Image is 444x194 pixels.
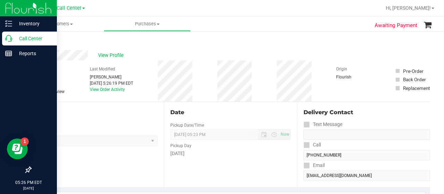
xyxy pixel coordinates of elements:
input: Format: (999) 999-9999 [304,150,430,160]
div: Replacement [403,85,430,92]
div: [DATE] [170,150,291,157]
label: Call [304,140,321,150]
label: Origin [336,66,347,72]
p: [DATE] [3,186,54,191]
span: Awaiting Payment [375,22,417,29]
div: Date [170,108,291,117]
label: Email [304,160,325,170]
span: View Profile [98,52,126,59]
span: Customers [17,21,104,27]
div: Pre-Order [403,68,424,75]
div: Delivery Contact [304,108,430,117]
a: Customers [17,17,104,31]
div: [PERSON_NAME] [90,74,133,80]
span: Purchases [104,21,190,27]
label: Pickup Date/Time [170,122,204,128]
div: [DATE] 5:26:19 PM EDT [90,80,133,86]
div: Back Order [403,76,426,83]
inline-svg: Call Center [5,35,12,42]
div: Flourish [336,74,371,80]
span: Hi, [PERSON_NAME]! [386,5,431,11]
p: Reports [12,49,54,58]
iframe: Resource center unread badge [20,137,29,146]
label: Pickup Day [170,143,191,149]
span: Call Center [57,5,82,11]
a: View Order Activity [90,87,125,92]
iframe: Resource center [7,138,28,159]
div: Location [31,108,157,117]
p: Inventory [12,19,54,28]
label: Text Message [304,119,342,129]
a: Purchases [104,17,191,31]
inline-svg: Inventory [5,20,12,27]
label: Last Modified [90,66,115,72]
p: Call Center [12,34,54,43]
p: 05:26 PM EDT [3,179,54,186]
input: Format: (999) 999-9999 [304,129,430,140]
inline-svg: Reports [5,50,12,57]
